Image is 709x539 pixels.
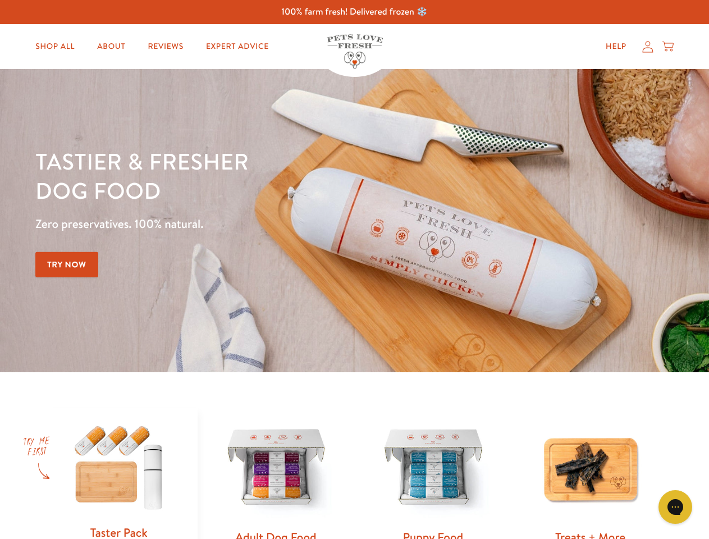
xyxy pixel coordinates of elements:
[327,34,383,68] img: Pets Love Fresh
[653,486,698,528] iframe: Gorgias live chat messenger
[26,35,84,58] a: Shop All
[597,35,635,58] a: Help
[139,35,192,58] a: Reviews
[35,252,98,277] a: Try Now
[88,35,134,58] a: About
[35,147,461,205] h1: Tastier & fresher dog food
[197,35,278,58] a: Expert Advice
[35,214,461,234] p: Zero preservatives. 100% natural.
